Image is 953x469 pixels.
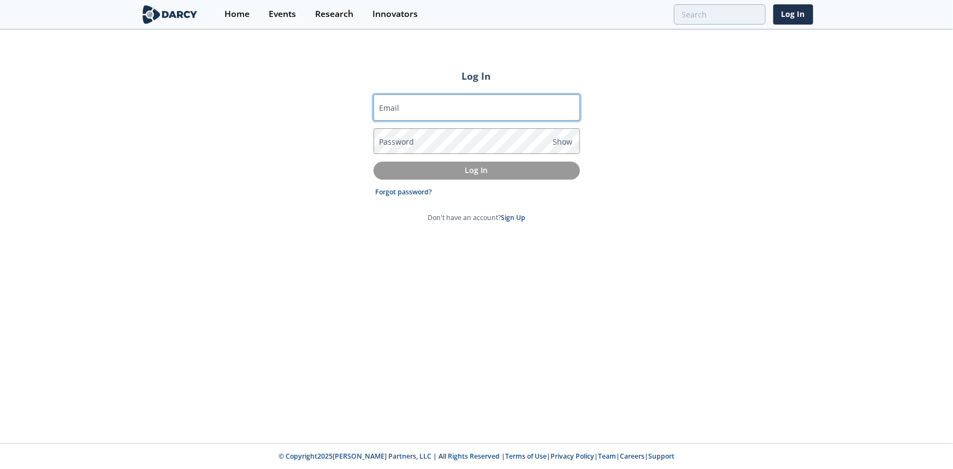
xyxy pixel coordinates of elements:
p: © Copyright 2025 [PERSON_NAME] Partners, LLC | All Rights Reserved | | | | | [73,452,881,461]
div: Innovators [372,10,418,19]
a: Log In [773,4,813,25]
a: Support [648,452,674,461]
button: Log In [374,162,580,180]
h2: Log In [374,69,580,83]
label: Password [379,136,414,147]
div: Home [224,10,250,19]
a: Team [598,452,616,461]
input: Advanced Search [674,4,766,25]
a: Privacy Policy [551,452,594,461]
p: Don't have an account? [428,213,525,223]
a: Sign Up [501,213,525,222]
span: Show [553,136,573,147]
a: Forgot password? [375,187,432,197]
p: Log In [381,164,572,176]
a: Careers [620,452,644,461]
label: Email [379,102,399,114]
a: Terms of Use [505,452,547,461]
div: Research [315,10,353,19]
img: logo-wide.svg [140,5,200,24]
div: Events [269,10,296,19]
